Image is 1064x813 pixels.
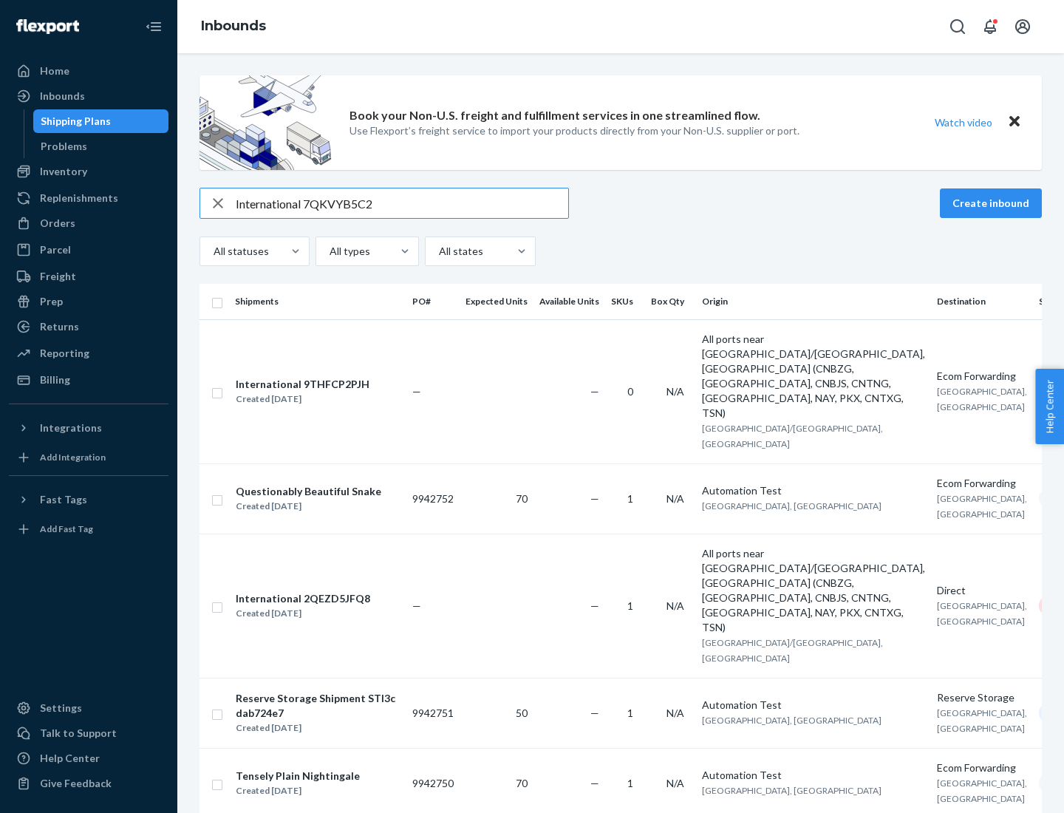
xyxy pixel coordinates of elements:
a: Inbounds [201,18,266,34]
div: Automation Test [702,768,925,783]
a: Settings [9,696,168,720]
a: Inbounds [9,84,168,108]
span: [GEOGRAPHIC_DATA], [GEOGRAPHIC_DATA] [937,600,1027,627]
th: PO# [406,284,460,319]
div: Fast Tags [40,492,87,507]
ol: breadcrumbs [189,5,278,48]
span: — [412,599,421,612]
span: 1 [627,777,633,789]
div: Replenishments [40,191,118,205]
th: Box Qty [645,284,696,319]
div: Add Fast Tag [40,523,93,535]
a: Inventory [9,160,168,183]
a: Add Integration [9,446,168,469]
div: Ecom Forwarding [937,369,1027,384]
div: Automation Test [702,698,925,712]
div: All ports near [GEOGRAPHIC_DATA]/[GEOGRAPHIC_DATA], [GEOGRAPHIC_DATA] (CNBZG, [GEOGRAPHIC_DATA], ... [702,546,925,635]
div: Created [DATE] [236,721,400,735]
button: Close Navigation [139,12,168,41]
div: Reporting [40,346,89,361]
div: International 9THFCP2PJH [236,377,369,392]
div: Ecom Forwarding [937,476,1027,491]
button: Create inbound [940,188,1042,218]
a: Add Fast Tag [9,517,168,541]
span: 1 [627,599,633,612]
span: N/A [666,492,684,505]
a: Talk to Support [9,721,168,745]
span: N/A [666,385,684,398]
a: Shipping Plans [33,109,169,133]
span: 70 [516,777,528,789]
span: — [590,599,599,612]
input: All types [328,244,330,259]
span: [GEOGRAPHIC_DATA]/[GEOGRAPHIC_DATA], [GEOGRAPHIC_DATA] [702,423,883,449]
div: Settings [40,701,82,715]
div: Add Integration [40,451,106,463]
div: Created [DATE] [236,606,370,621]
div: Created [DATE] [236,499,381,514]
div: Direct [937,583,1027,598]
a: Freight [9,265,168,288]
div: Returns [40,319,79,334]
div: Orders [40,216,75,231]
div: Ecom Forwarding [937,761,1027,775]
div: Integrations [40,421,102,435]
span: [GEOGRAPHIC_DATA], [GEOGRAPHIC_DATA] [937,707,1027,734]
span: 50 [516,707,528,719]
div: Questionably Beautiful Snake [236,484,381,499]
span: 1 [627,492,633,505]
div: Billing [40,373,70,387]
a: Home [9,59,168,83]
div: Parcel [40,242,71,257]
a: Replenishments [9,186,168,210]
p: Use Flexport’s freight service to import your products directly from your Non-U.S. supplier or port. [349,123,799,138]
div: Created [DATE] [236,783,360,798]
span: — [590,707,599,719]
span: [GEOGRAPHIC_DATA], [GEOGRAPHIC_DATA] [702,715,881,726]
td: 9942751 [406,678,460,748]
span: N/A [666,599,684,612]
input: All statuses [212,244,214,259]
span: N/A [666,707,684,719]
p: Book your Non-U.S. freight and fulfillment services in one streamlined flow. [349,107,760,124]
th: Origin [696,284,931,319]
button: Fast Tags [9,488,168,511]
div: Inventory [40,164,87,179]
button: Open notifications [975,12,1005,41]
a: Billing [9,368,168,392]
th: Destination [931,284,1033,319]
span: — [412,385,421,398]
div: Reserve Storage [937,690,1027,705]
a: Parcel [9,238,168,262]
span: 1 [627,707,633,719]
span: 0 [627,385,633,398]
th: Shipments [229,284,406,319]
div: Automation Test [702,483,925,498]
div: Shipping Plans [41,114,111,129]
span: N/A [666,777,684,789]
div: Prep [40,294,63,309]
a: Problems [33,135,169,158]
div: Problems [41,139,87,154]
span: [GEOGRAPHIC_DATA], [GEOGRAPHIC_DATA] [937,778,1027,804]
span: [GEOGRAPHIC_DATA], [GEOGRAPHIC_DATA] [702,785,881,796]
div: Talk to Support [40,726,117,741]
img: Flexport logo [16,19,79,34]
span: [GEOGRAPHIC_DATA], [GEOGRAPHIC_DATA] [937,493,1027,520]
button: Close [1005,112,1024,133]
a: Reporting [9,341,168,365]
div: Help Center [40,751,100,766]
div: All ports near [GEOGRAPHIC_DATA]/[GEOGRAPHIC_DATA], [GEOGRAPHIC_DATA] (CNBZG, [GEOGRAPHIC_DATA], ... [702,332,925,421]
th: SKUs [605,284,645,319]
span: [GEOGRAPHIC_DATA], [GEOGRAPHIC_DATA] [937,386,1027,412]
th: Available Units [533,284,605,319]
a: Help Center [9,746,168,770]
span: [GEOGRAPHIC_DATA], [GEOGRAPHIC_DATA] [702,500,881,511]
a: Orders [9,211,168,235]
span: — [590,385,599,398]
span: [GEOGRAPHIC_DATA]/[GEOGRAPHIC_DATA], [GEOGRAPHIC_DATA] [702,637,883,664]
button: Help Center [1035,369,1064,444]
div: Created [DATE] [236,392,369,406]
span: — [590,492,599,505]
